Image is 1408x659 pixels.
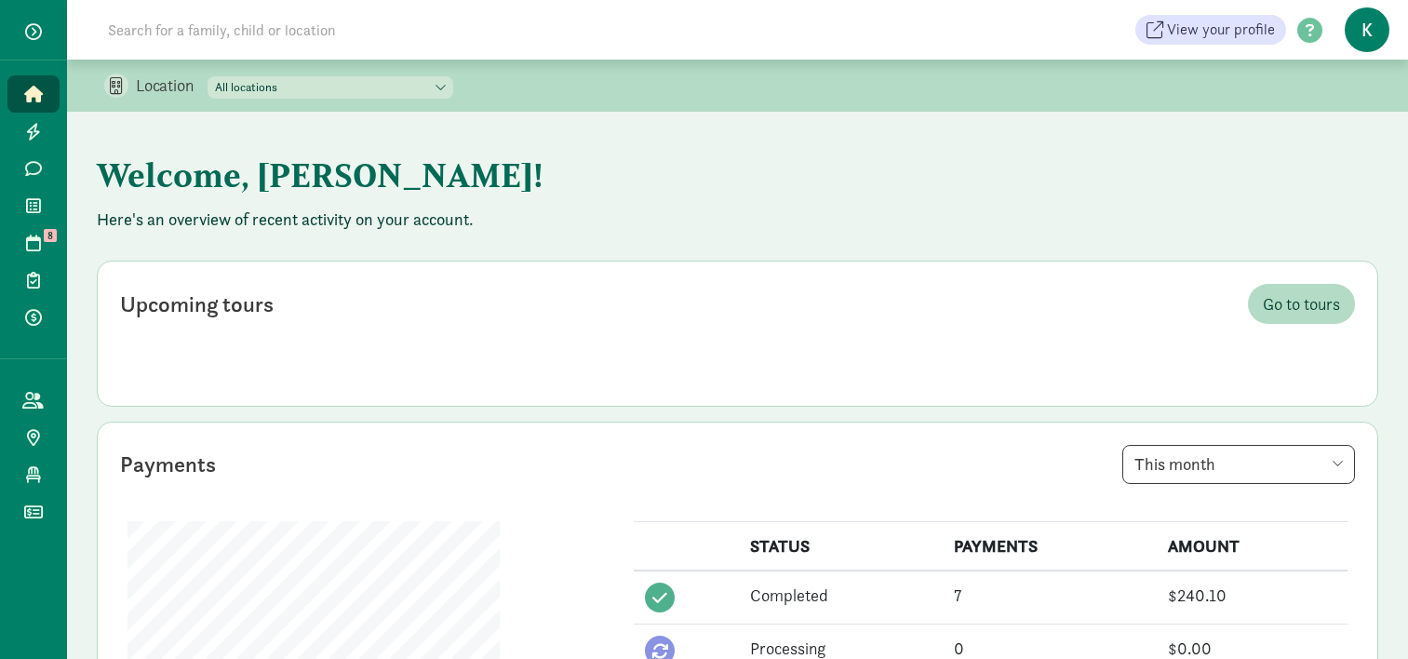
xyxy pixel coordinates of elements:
a: View your profile [1135,15,1286,45]
div: 7 [954,583,1147,608]
th: STATUS [739,522,943,572]
h1: Welcome, [PERSON_NAME]! [97,141,1018,208]
div: Upcoming tours [120,288,274,321]
a: 8 [7,224,60,262]
span: 8 [44,229,57,242]
input: Search for a family, child or location [97,11,619,48]
th: PAYMENTS [943,522,1158,572]
div: Completed [750,583,932,608]
th: AMOUNT [1157,522,1348,572]
span: View your profile [1167,19,1275,41]
div: Payments [120,448,216,481]
div: $240.10 [1168,583,1336,608]
span: K [1345,7,1389,52]
a: Go to tours [1248,284,1355,324]
span: Go to tours [1263,291,1340,316]
p: Here's an overview of recent activity on your account. [97,208,1378,231]
p: Location [136,74,208,97]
